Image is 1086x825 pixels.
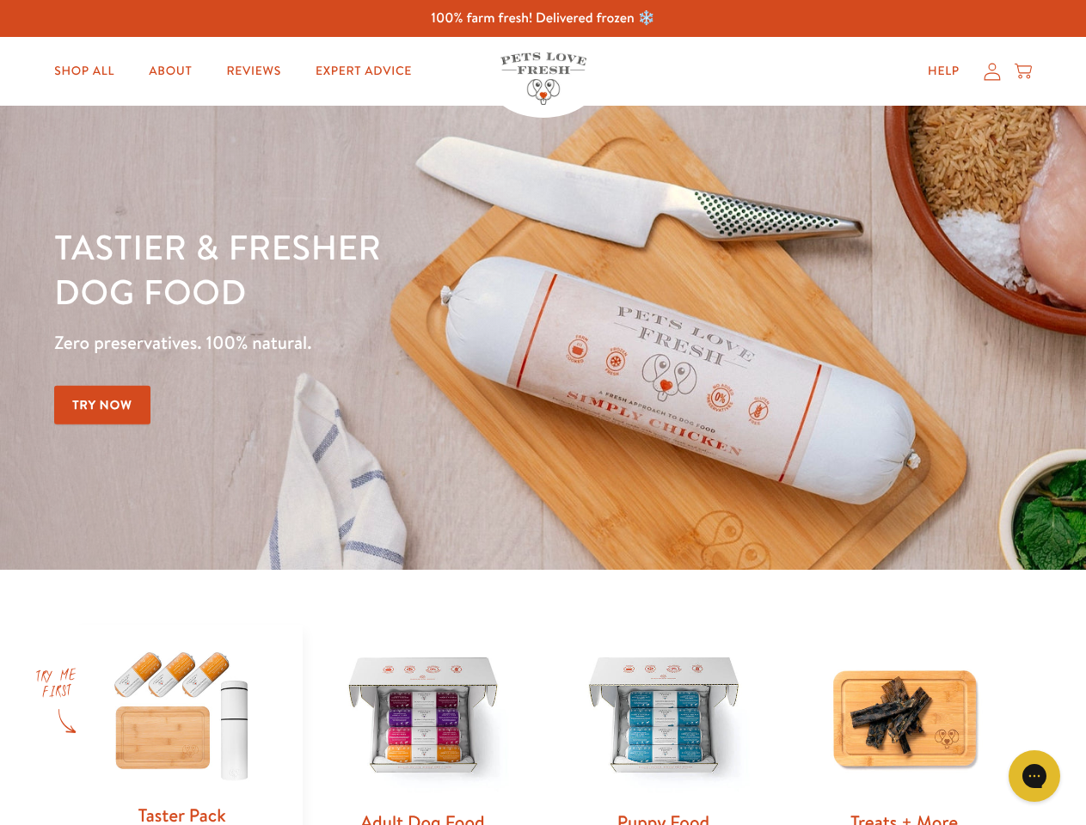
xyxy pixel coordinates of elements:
[40,54,128,89] a: Shop All
[1000,744,1069,808] iframe: Gorgias live chat messenger
[500,52,586,105] img: Pets Love Fresh
[212,54,294,89] a: Reviews
[302,54,426,89] a: Expert Advice
[135,54,206,89] a: About
[54,224,706,314] h1: Tastier & fresher dog food
[54,386,150,425] a: Try Now
[54,327,706,358] p: Zero preservatives. 100% natural.
[914,54,973,89] a: Help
